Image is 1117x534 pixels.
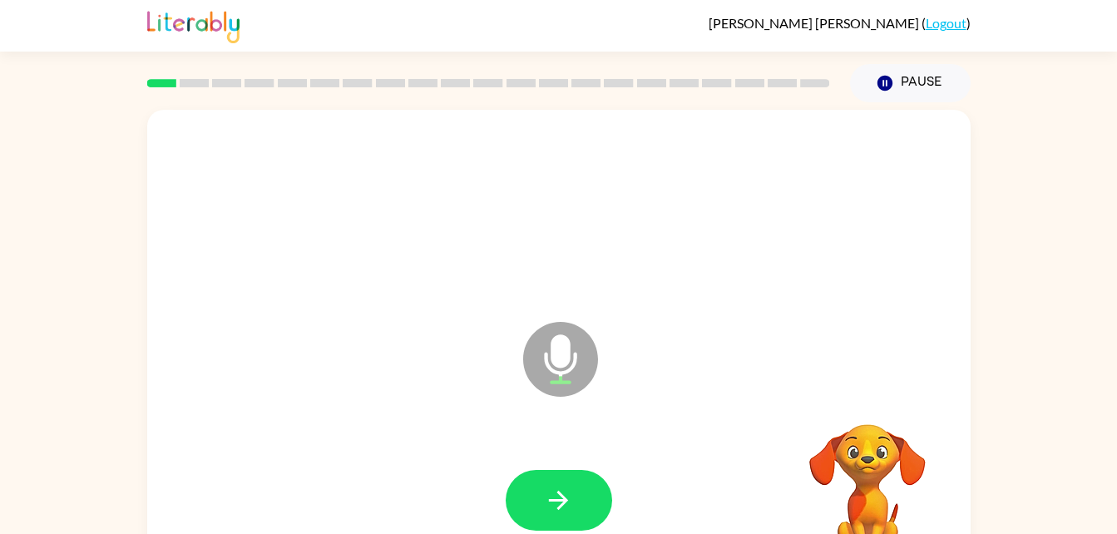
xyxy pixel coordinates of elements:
[926,15,966,31] a: Logout
[147,7,240,43] img: Literably
[709,15,922,31] span: [PERSON_NAME] [PERSON_NAME]
[850,64,971,102] button: Pause
[709,15,971,31] div: ( )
